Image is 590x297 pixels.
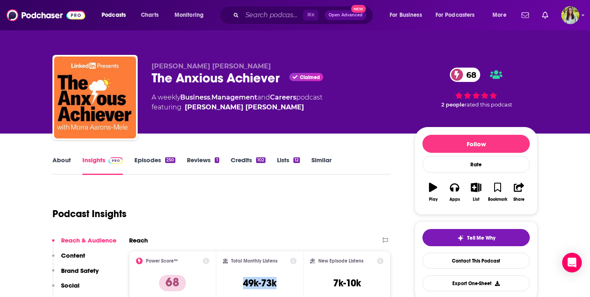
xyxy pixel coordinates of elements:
button: Follow [422,135,530,153]
button: Play [422,177,444,207]
button: List [465,177,487,207]
a: Similar [311,156,331,175]
a: Morra Aarons -Mele [185,102,304,112]
p: Reach & Audience [61,236,116,244]
a: Episodes250 [134,156,175,175]
p: Brand Safety [61,267,99,274]
p: Content [61,252,85,259]
p: 68 [159,275,186,291]
input: Search podcasts, credits, & more... [242,9,303,22]
p: Social [61,281,79,289]
span: rated this podcast [465,102,512,108]
h1: Podcast Insights [52,208,127,220]
a: Lists12 [277,156,300,175]
img: The Anxious Achiever [54,57,136,138]
span: Claimed [300,75,320,79]
div: List [473,197,479,202]
a: 68 [450,68,481,82]
h3: 7k-10k [333,277,361,289]
span: Podcasts [102,9,126,21]
a: Show notifications dropdown [518,8,532,22]
div: 102 [256,157,265,163]
a: Contact This Podcast [422,253,530,269]
img: tell me why sparkle [457,235,464,241]
div: Rate [422,156,530,173]
button: Export One-Sheet [422,275,530,291]
span: Tell Me Why [467,235,495,241]
a: About [52,156,71,175]
h2: Total Monthly Listens [231,258,277,264]
button: open menu [430,9,487,22]
div: Open Intercom Messenger [562,253,582,272]
span: Monitoring [175,9,204,21]
div: 1 [215,157,219,163]
button: Reach & Audience [52,236,116,252]
div: Play [429,197,438,202]
h2: New Episode Listens [318,258,363,264]
div: Search podcasts, credits, & more... [227,6,381,25]
div: 250 [165,157,175,163]
span: For Business [390,9,422,21]
img: Podchaser - Follow, Share and Rate Podcasts [7,7,85,23]
a: Charts [136,9,163,22]
button: open menu [487,9,517,22]
button: Open AdvancedNew [325,10,366,20]
button: Bookmark [487,177,508,207]
div: Apps [449,197,460,202]
a: Reviews1 [187,156,219,175]
span: Logged in as meaghanyoungblood [561,6,579,24]
div: 12 [293,157,300,163]
button: open menu [384,9,432,22]
button: Social [52,281,79,297]
span: and [257,93,270,101]
div: A weekly podcast [152,93,322,112]
span: ⌘ K [303,10,318,20]
span: 2 people [441,102,465,108]
span: [PERSON_NAME] [PERSON_NAME] [152,62,271,70]
div: Bookmark [488,197,507,202]
span: featuring [152,102,322,112]
img: User Profile [561,6,579,24]
button: open menu [96,9,136,22]
button: open menu [169,9,214,22]
button: Show profile menu [561,6,579,24]
a: Business [180,93,210,101]
a: Management [211,93,257,101]
a: InsightsPodchaser Pro [82,156,123,175]
button: tell me why sparkleTell Me Why [422,229,530,246]
span: , [210,93,211,101]
h3: 49k-73k [243,277,277,289]
a: Show notifications dropdown [539,8,551,22]
div: 68 2 peoplerated this podcast [415,62,538,113]
button: Brand Safety [52,267,99,282]
span: Charts [141,9,159,21]
span: New [351,5,366,13]
img: Podchaser Pro [109,157,123,164]
h2: Reach [129,236,148,244]
div: Share [513,197,524,202]
span: More [492,9,506,21]
span: For Podcasters [436,9,475,21]
button: Share [508,177,530,207]
a: Careers [270,93,296,101]
span: 68 [458,68,481,82]
h2: Power Score™ [146,258,178,264]
button: Content [52,252,85,267]
span: Open Advanced [329,13,363,17]
button: Apps [444,177,465,207]
a: Credits102 [231,156,265,175]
